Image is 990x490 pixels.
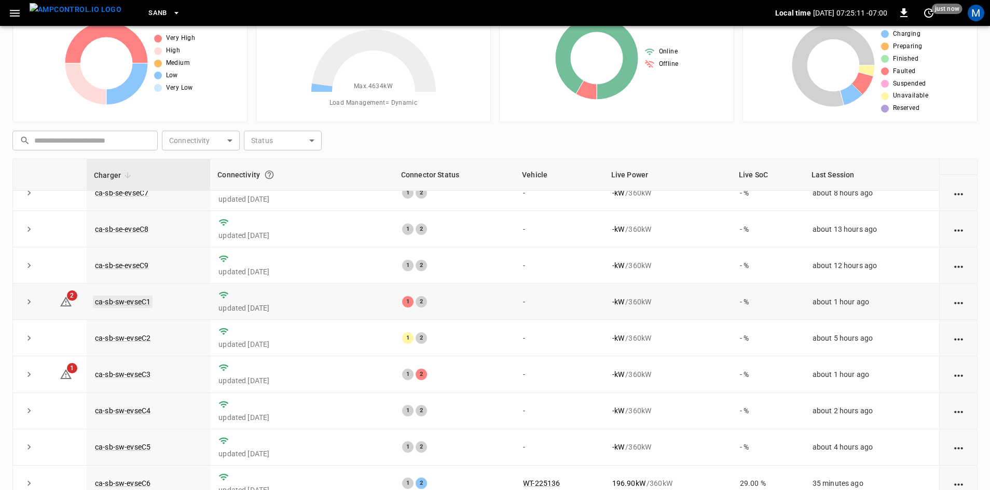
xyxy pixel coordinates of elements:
a: ca-sb-sw-evseC1 [93,296,153,308]
td: about 1 hour ago [804,284,939,320]
td: - % [732,393,804,429]
p: - kW [612,442,624,452]
td: - [515,320,604,356]
span: 1 [67,363,77,373]
span: Charger [94,169,134,181]
a: ca-sb-sw-evseC2 [95,334,150,342]
span: Low [166,71,178,81]
div: / 360 kW [612,260,723,271]
button: expand row [21,258,37,273]
span: Max. 4634 kW [354,81,393,92]
span: Load Management = Dynamic [329,98,418,108]
div: 2 [416,441,427,453]
div: profile-icon [968,5,984,21]
td: - [515,247,604,284]
div: action cell options [952,333,965,343]
span: just now [932,4,962,14]
p: updated [DATE] [218,412,386,423]
p: [DATE] 07:25:11 -07:00 [813,8,887,18]
span: Finished [893,54,918,64]
div: / 360 kW [612,478,723,488]
div: 1 [402,223,414,235]
td: - [515,356,604,393]
div: 2 [416,405,427,416]
th: Connector Status [394,159,515,191]
td: - [515,284,604,320]
span: Medium [166,58,190,68]
div: 1 [402,332,414,344]
td: about 4 hours ago [804,429,939,466]
div: / 360 kW [612,188,723,198]
div: 1 [402,187,414,199]
span: Unavailable [893,91,928,101]
td: about 2 hours ago [804,393,939,429]
p: - kW [612,405,624,416]
p: updated [DATE] [218,449,386,459]
span: SanB [148,7,167,19]
div: 2 [416,296,427,307]
td: - [515,175,604,211]
p: - kW [612,369,624,380]
button: Connection between the charger and our software. [260,165,279,184]
div: 2 [416,478,427,489]
span: Offline [659,59,679,69]
th: Live Power [604,159,732,191]
div: 1 [402,405,414,416]
td: about 12 hours ago [804,247,939,284]
p: - kW [612,224,624,234]
p: Local time [775,8,811,18]
div: 1 [402,260,414,271]
div: action cell options [952,260,965,271]
td: - % [732,356,804,393]
span: Charging [893,29,920,39]
a: WT-225136 [523,479,560,487]
span: Very Low [166,83,193,93]
div: action cell options [952,188,965,198]
div: / 360 kW [612,405,723,416]
div: 1 [402,441,414,453]
div: action cell options [952,369,965,380]
p: - kW [612,260,624,271]
div: action cell options [952,405,965,416]
a: ca-sb-se-evseC9 [95,261,148,270]
p: 196.90 kW [612,478,645,488]
button: expand row [21,403,37,418]
span: Faulted [893,66,916,77]
div: / 360 kW [612,333,723,343]
p: updated [DATE] [218,194,386,204]
a: ca-sb-se-evseC7 [95,189,148,197]
div: / 360 kW [612,442,723,452]
img: ampcontrol.io logo [30,3,121,16]
td: about 8 hours ago [804,175,939,211]
td: - [515,429,604,466]
td: about 1 hour ago [804,356,939,393]
a: ca-sb-sw-evseC3 [95,370,150,379]
td: about 5 hours ago [804,320,939,356]
button: expand row [21,294,37,310]
div: action cell options [952,224,965,234]
span: Reserved [893,103,919,114]
p: updated [DATE] [218,230,386,241]
td: - % [732,320,804,356]
button: SanB [144,3,185,23]
div: 1 [402,369,414,380]
td: about 13 hours ago [804,211,939,247]
button: expand row [21,330,37,346]
div: 2 [416,187,427,199]
button: expand row [21,185,37,201]
td: - [515,211,604,247]
a: ca-sb-se-evseC8 [95,225,148,233]
a: ca-sb-sw-evseC6 [95,479,150,487]
div: 2 [416,223,427,235]
div: / 360 kW [612,297,723,307]
div: / 360 kW [612,369,723,380]
td: - % [732,247,804,284]
p: - kW [612,297,624,307]
span: Online [659,47,678,57]
div: Connectivity [217,165,387,184]
div: action cell options [952,478,965,488]
button: expand row [21,367,37,382]
td: - % [732,211,804,247]
div: 2 [416,260,427,271]
td: - % [732,284,804,320]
